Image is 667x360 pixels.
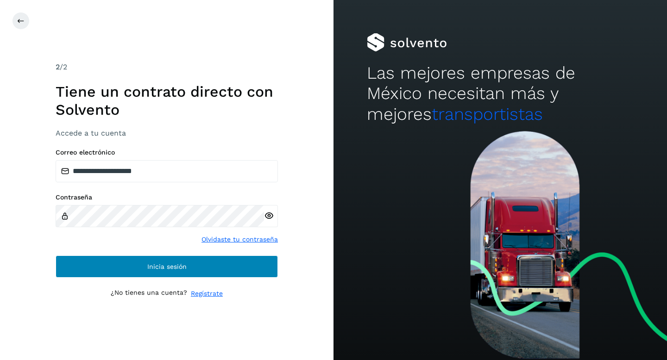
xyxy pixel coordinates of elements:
h2: Las mejores empresas de México necesitan más y mejores [367,63,634,124]
button: Inicia sesión [56,255,278,278]
span: Inicia sesión [147,263,187,270]
label: Contraseña [56,193,278,201]
span: transportistas [432,104,543,124]
a: Olvidaste tu contraseña [201,235,278,244]
div: /2 [56,62,278,73]
h3: Accede a tu cuenta [56,129,278,137]
p: ¿No tienes una cuenta? [111,289,187,298]
h1: Tiene un contrato directo con Solvento [56,83,278,118]
span: 2 [56,62,60,71]
a: Regístrate [191,289,223,298]
label: Correo electrónico [56,149,278,156]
